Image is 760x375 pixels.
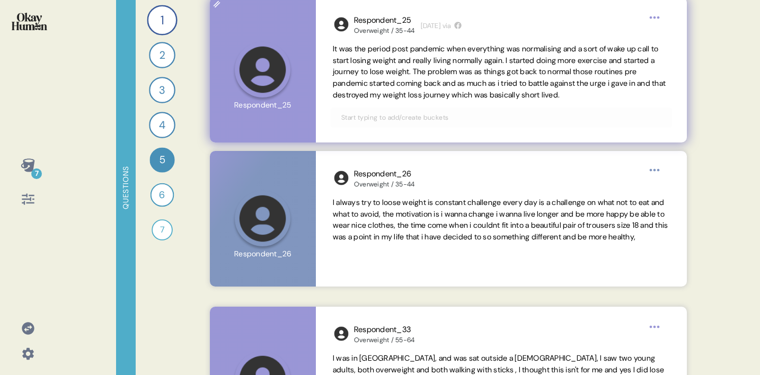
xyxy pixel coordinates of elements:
[421,21,440,31] time: [DATE]
[333,325,350,342] img: l1ibTKarBSWXLOhlfT5LxFP+OttMJpPJZDKZTCbz9PgHEggSPYjZSwEAAAAASUVORK5CYII=
[149,112,175,138] div: 4
[147,5,177,35] div: 1
[443,21,452,31] span: via
[333,44,666,100] span: It was the period post pandemic when everything was normalising and a sort of wake up call to sta...
[333,16,350,33] img: l1ibTKarBSWXLOhlfT5LxFP+OttMJpPJZDKZTCbz9PgHEggSPYjZSwEAAAAASUVORK5CYII=
[12,13,47,30] img: okayhuman.3b1b6348.png
[152,219,173,240] div: 7
[354,324,415,336] div: Respondent_33
[149,147,174,172] div: 5
[333,198,668,242] span: I always try to loose weight is constant challenge every day is a challenge on what not to eat an...
[333,169,350,186] img: l1ibTKarBSWXLOhlfT5LxFP+OttMJpPJZDKZTCbz9PgHEggSPYjZSwEAAAAASUVORK5CYII=
[149,77,175,103] div: 3
[149,42,175,68] div: 2
[354,168,415,180] div: Respondent_26
[151,183,174,207] div: 6
[354,180,415,189] div: Overweight / 35-44
[354,336,415,344] div: Overweight / 55-64
[31,168,42,179] div: 7
[335,112,668,123] input: Start typing to add/create buckets
[354,26,415,35] div: Overweight / 35-44
[354,14,415,26] div: Respondent_25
